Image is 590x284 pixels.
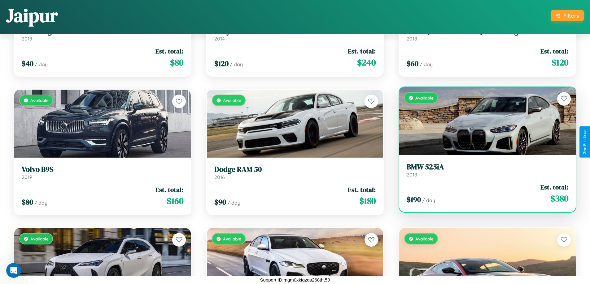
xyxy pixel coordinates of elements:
[550,192,568,205] span: $ 380
[415,95,434,100] span: Available
[260,276,330,284] p: Support ID: mgm0xkiqzqs268tht59
[34,200,47,206] span: / day
[227,200,240,206] span: / day
[563,12,579,19] div: Filters
[6,263,21,278] iframe: Intercom live chat
[22,174,32,180] span: 2019
[170,56,183,69] span: $ 80
[420,61,433,67] span: / day
[22,165,183,180] a: Volvo B9S2019
[407,58,418,69] span: $ 60
[22,165,183,174] h3: Volvo B9S
[583,129,587,155] div: Give Feedback
[22,197,33,207] span: $ 80
[155,47,183,56] span: Est. total:
[22,58,33,69] span: $ 40
[407,163,568,172] h3: BMW 525iA
[407,36,417,42] span: 2018
[214,197,226,207] span: $ 90
[359,195,376,207] span: $ 180
[407,27,568,42] a: Aston [PERSON_NAME] V12 Vantage2018
[415,236,434,241] span: Available
[552,56,568,69] span: $ 120
[357,56,376,69] span: $ 240
[35,61,48,67] span: / day
[214,27,376,42] a: Chrysler 3002014
[230,61,243,67] span: / day
[22,27,183,42] a: Lamborghini Roadster2018
[540,47,568,56] span: Est. total:
[6,3,58,28] h1: Jaipur
[214,36,225,42] span: 2014
[407,172,417,178] span: 2018
[407,163,568,178] a: BMW 525iA2018
[407,194,421,205] span: $ 190
[348,185,376,194] span: Est. total:
[551,10,584,21] button: Filters
[223,236,241,241] span: Available
[30,236,49,241] span: Available
[155,185,183,194] span: Est. total:
[214,165,376,180] a: Dodge RAM 502016
[30,98,49,103] span: Available
[407,27,568,36] h3: Aston [PERSON_NAME] V12 Vantage
[214,174,225,180] span: 2016
[422,197,435,203] span: / day
[540,183,568,192] span: Est. total:
[214,58,229,69] span: $ 120
[22,36,32,42] span: 2018
[223,98,241,103] span: Available
[348,47,376,56] span: Est. total:
[167,195,183,207] span: $ 160
[214,165,376,174] h3: Dodge RAM 50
